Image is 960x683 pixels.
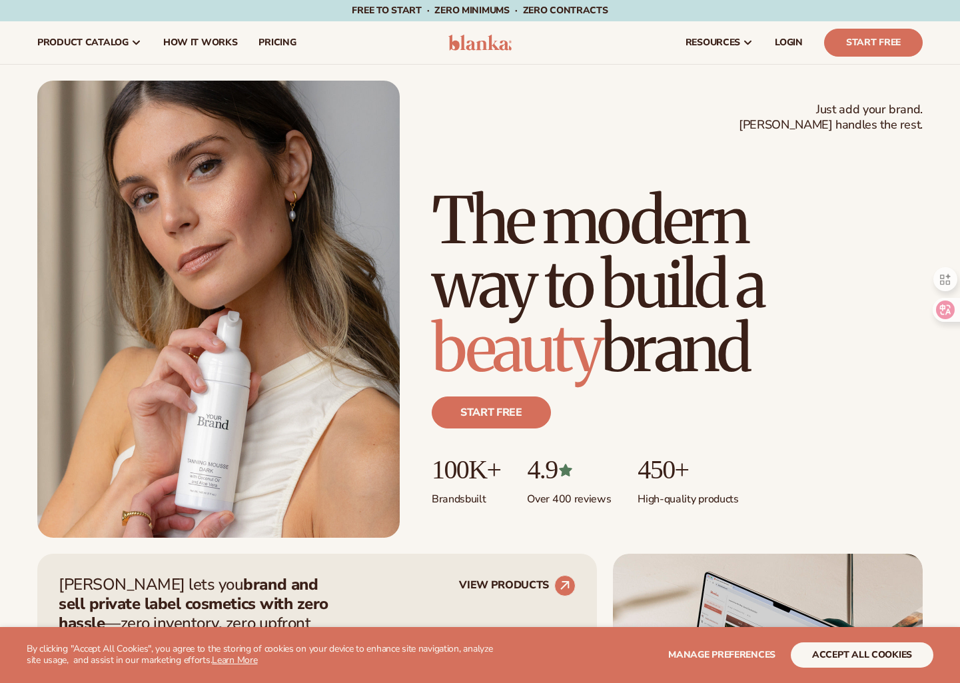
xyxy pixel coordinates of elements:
a: Start Free [824,29,923,57]
span: beauty [432,309,601,388]
p: High-quality products [638,484,738,506]
p: 100K+ [432,455,500,484]
p: [PERSON_NAME] lets you —zero inventory, zero upfront costs, and we handle fulfillment for you. [59,575,345,652]
img: logo [448,35,512,51]
a: How It Works [153,21,248,64]
img: Female holding tanning mousse. [37,81,400,538]
span: How It Works [163,37,238,48]
button: accept all cookies [791,642,933,668]
span: pricing [258,37,296,48]
span: LOGIN [775,37,803,48]
span: Just add your brand. [PERSON_NAME] handles the rest. [739,102,923,133]
a: LOGIN [764,21,813,64]
p: Over 400 reviews [527,484,611,506]
span: Manage preferences [668,648,775,661]
a: product catalog [27,21,153,64]
a: Start free [432,396,551,428]
strong: brand and sell private label cosmetics with zero hassle [59,574,328,634]
p: By clicking "Accept All Cookies", you agree to the storing of cookies on your device to enhance s... [27,644,502,666]
a: Learn More [212,654,257,666]
p: Brands built [432,484,500,506]
p: 4.9 [527,455,611,484]
a: pricing [248,21,306,64]
a: resources [675,21,764,64]
span: product catalog [37,37,129,48]
p: 450+ [638,455,738,484]
h1: The modern way to build a brand [432,189,923,380]
button: Manage preferences [668,642,775,668]
span: resources [686,37,740,48]
a: VIEW PRODUCTS [459,575,576,596]
span: Free to start · ZERO minimums · ZERO contracts [352,4,608,17]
